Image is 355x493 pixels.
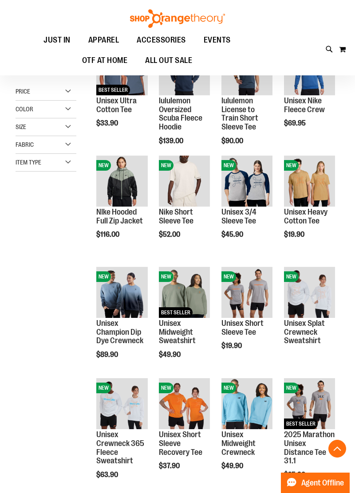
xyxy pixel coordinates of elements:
span: NEW [284,383,299,393]
span: $63.90 [96,471,119,479]
div: product [154,262,214,382]
img: Nike Short Sleeve Tee [159,156,210,207]
span: NEW [284,271,299,282]
a: Unisex Midweight Sweatshirt [159,319,196,345]
span: Color [16,106,33,113]
a: Nike Short Sleeve Tee [159,207,193,225]
span: Size [16,123,26,130]
a: Unisex Splat Crewneck SweatshirtNEW [284,267,335,319]
span: $25.90 [284,471,307,479]
span: $19.90 [221,342,243,350]
img: NIke Hooded Full Zip Jacket [96,156,147,207]
div: product [217,374,277,493]
a: Unisex Heavy Cotton Tee [284,207,327,225]
span: APPAREL [88,30,119,50]
a: Unisex Short Sleeve Tee [221,319,264,336]
div: product [217,262,277,373]
a: NIke Hooded Full Zip Jacket [96,207,143,225]
span: $89.90 [96,351,119,359]
img: Unisex Crewneck 365 Fleece Sweatshirt [96,378,147,429]
a: Unisex Crewneck 365 Fleece SweatshirtNEW [96,378,147,430]
a: Unisex 3/4 Sleeve Tee [221,207,256,225]
div: product [92,40,152,150]
span: $52.00 [159,231,181,239]
div: product [217,151,277,262]
a: Unisex Midweight CrewneckNEW [221,378,272,430]
span: EVENTS [204,30,231,50]
img: Unisex Short Sleeve Recovery Tee [159,378,210,429]
div: product [217,40,277,168]
span: Price [16,88,30,95]
span: NEW [221,160,236,171]
img: 2025 Marathon Unisex Distance Tee 31.1 [284,378,335,429]
a: Unisex Short Sleeve Recovery Tee [159,430,202,457]
a: lululemon Oversized Scuba Fleece Hoodie [159,96,202,131]
span: $33.90 [96,119,119,127]
a: Unisex Heavy Cotton TeeNEW [284,156,335,208]
div: product [280,262,339,360]
span: NEW [159,383,174,393]
div: product [92,262,152,382]
span: NEW [96,271,111,282]
span: NEW [159,271,174,282]
span: Item Type [16,159,41,166]
a: Unisex Champion Dip Dye Crewneck [96,319,143,345]
a: Unisex Nike Fleece Crew [284,96,325,114]
span: BEST SELLER [159,307,193,318]
a: Unisex Midweight SweatshirtNEWBEST SELLER [159,267,210,319]
span: BEST SELLER [96,85,130,95]
img: Unisex 3/4 Sleeve Tee [221,156,272,207]
a: NIke Hooded Full Zip JacketNEW [96,156,147,208]
span: ACCESSORIES [137,30,186,50]
img: Shop Orangetheory [129,9,226,28]
a: lululemon License to Train Short Sleeve Tee [221,96,258,131]
a: Unisex Champion Dip Dye CrewneckNEW [96,267,147,319]
span: Agent Offline [301,479,344,487]
span: ALL OUT SALE [145,51,192,70]
span: NEW [284,160,299,171]
span: $19.90 [284,231,306,239]
div: product [92,151,152,262]
img: Unisex Heavy Cotton Tee [284,156,335,207]
div: product [280,151,339,262]
a: Unisex 3/4 Sleeve TeeNEW [221,156,272,208]
span: OTF AT HOME [82,51,128,70]
a: Unisex Short Sleeve TeeNEW [221,267,272,319]
span: BEST SELLER [284,419,318,429]
button: Back To Top [328,440,346,458]
span: $49.90 [159,351,182,359]
div: product [154,374,214,493]
span: NEW [221,271,236,282]
span: Fabric [16,141,34,148]
span: $49.90 [221,462,245,470]
a: Unisex Crewneck 365 Fleece Sweatshirt [96,430,144,465]
a: Unisex Ultra Cotton Tee [96,96,137,114]
div: product [154,40,214,168]
span: NEW [96,160,111,171]
a: 2025 Marathon Unisex Distance Tee 31.1NEWBEST SELLER [284,378,335,430]
span: JUST IN [43,30,71,50]
img: Unisex Short Sleeve Tee [221,267,272,318]
a: Unisex Midweight Crewneck [221,430,256,457]
img: Unisex Champion Dip Dye Crewneck [96,267,147,318]
span: $139.00 [159,137,185,145]
span: $90.00 [221,137,245,145]
span: $37.90 [159,462,181,470]
button: Agent Offline [281,473,350,493]
span: NEW [96,383,111,393]
a: 2025 Marathon Unisex Distance Tee 31.1 [284,430,335,465]
div: product [280,40,339,150]
div: product [154,151,214,262]
img: Unisex Midweight Sweatshirt [159,267,210,318]
span: $69.95 [284,119,307,127]
span: NEW [221,383,236,393]
img: Unisex Midweight Crewneck [221,378,272,429]
span: $45.90 [221,231,245,239]
span: NEW [159,160,174,171]
a: Nike Short Sleeve TeeNEW [159,156,210,208]
a: Unisex Splat Crewneck Sweatshirt [284,319,325,345]
a: Unisex Short Sleeve Recovery TeeNEW [159,378,210,430]
span: $116.00 [96,231,121,239]
img: Unisex Splat Crewneck Sweatshirt [284,267,335,318]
